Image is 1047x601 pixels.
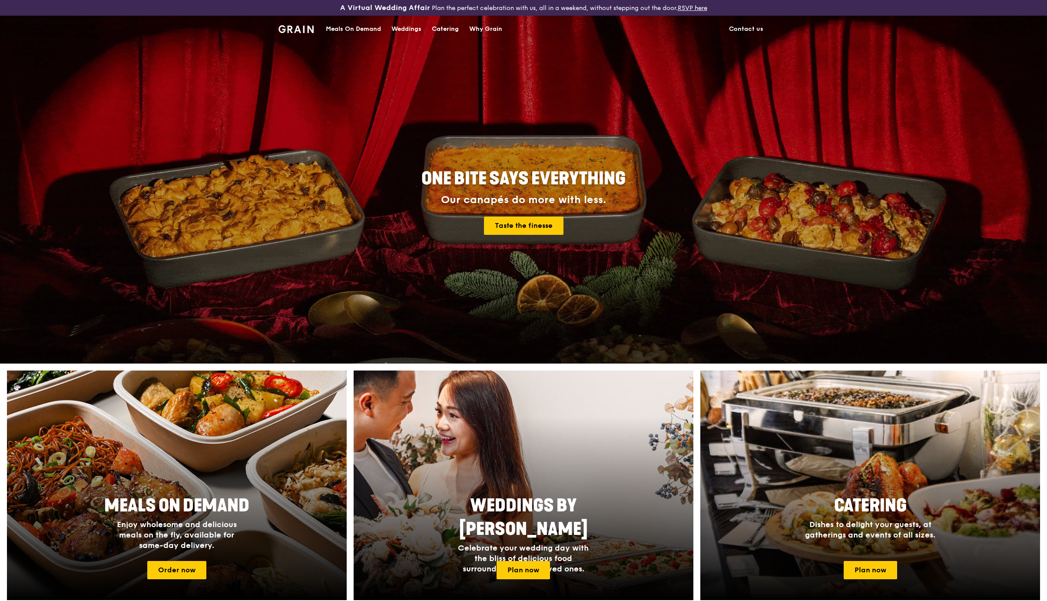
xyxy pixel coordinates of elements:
a: Plan now [844,561,897,579]
a: Taste the finesse [484,217,563,235]
div: Meals On Demand [326,16,381,42]
a: GrainGrain [278,15,314,41]
a: Catering [427,16,464,42]
span: Dishes to delight your guests, at gatherings and events of all sizes. [805,520,935,540]
img: weddings-card.4f3003b8.jpg [354,371,693,600]
a: Plan now [497,561,550,579]
img: Grain [278,25,314,33]
span: Enjoy wholesome and delicious meals on the fly, available for same-day delivery. [117,520,237,550]
span: Catering [834,495,907,516]
div: Catering [432,16,459,42]
a: Weddings [386,16,427,42]
img: catering-card.e1cfaf3e.jpg [700,371,1040,600]
img: meals-on-demand-card.d2b6f6db.png [7,371,347,600]
a: RSVP here [678,4,707,12]
div: Weddings [391,16,421,42]
a: Meals On DemandEnjoy wholesome and delicious meals on the fly, available for same-day delivery.Or... [7,371,347,600]
div: Our canapés do more with less. [367,194,680,206]
a: Order now [147,561,206,579]
span: ONE BITE SAYS EVERYTHING [421,168,626,189]
span: Meals On Demand [104,495,249,516]
div: Why Grain [469,16,502,42]
a: CateringDishes to delight your guests, at gatherings and events of all sizes.Plan now [700,371,1040,600]
h3: A Virtual Wedding Affair [340,3,430,12]
a: Contact us [724,16,769,42]
span: Weddings by [PERSON_NAME] [459,495,588,540]
div: Plan the perfect celebration with us, all in a weekend, without stepping out the door. [273,3,774,12]
a: Weddings by [PERSON_NAME]Celebrate your wedding day with the bliss of delicious food surrounded b... [354,371,693,600]
a: Why Grain [464,16,507,42]
span: Celebrate your wedding day with the bliss of delicious food surrounded by your loved ones. [458,543,589,574]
